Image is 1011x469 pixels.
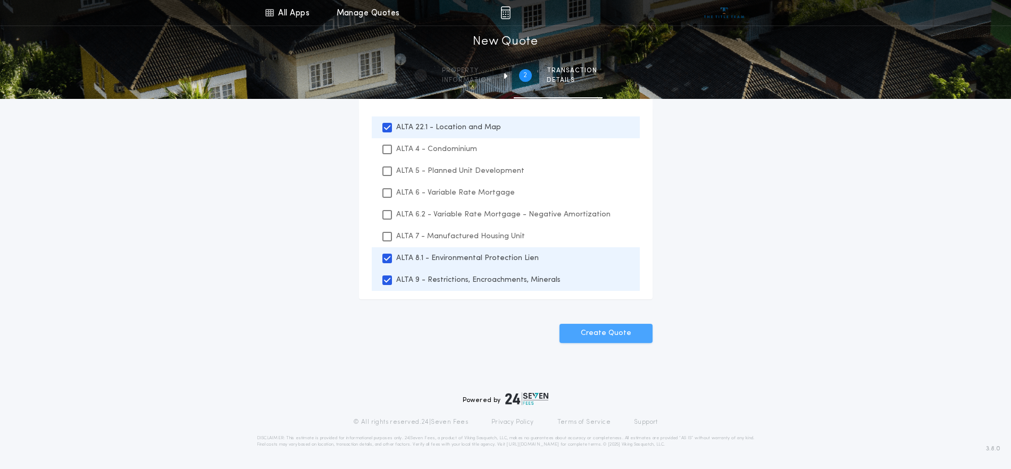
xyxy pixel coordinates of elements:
[396,187,515,198] p: ALTA 6 - Variable Rate Mortgage
[506,442,559,447] a: [URL][DOMAIN_NAME]
[473,33,538,51] h1: New Quote
[396,274,561,286] p: ALTA 9 - Restrictions, Encroachments, Minerals
[396,253,539,264] p: ALTA 8.1 - Environmental Protection Lien
[396,144,477,155] p: ALTA 4 - Condominium
[442,66,491,75] span: Property
[257,435,755,448] p: DISCLAIMER: This estimate is provided for informational purposes only. 24|Seven Fees, a product o...
[500,6,511,19] img: img
[704,7,744,18] img: vs-icon
[557,418,611,426] a: Terms of Service
[505,392,549,405] img: logo
[547,66,597,75] span: Transaction
[396,122,501,133] p: ALTA 22.1 - Location and Map
[463,392,549,405] div: Powered by
[396,165,524,177] p: ALTA 5 - Planned Unit Development
[986,444,1000,454] span: 3.8.0
[491,418,534,426] a: Privacy Policy
[634,418,658,426] a: Support
[353,418,468,426] p: © All rights reserved. 24|Seven Fees
[442,76,491,85] span: information
[523,71,527,80] h2: 2
[559,324,653,343] button: Create Quote
[396,209,611,220] p: ALTA 6.2 - Variable Rate Mortgage - Negative Amortization
[396,231,525,242] p: ALTA 7 - Manufactured Housing Unit
[359,108,653,299] ul: Select Endorsements
[547,76,597,85] span: details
